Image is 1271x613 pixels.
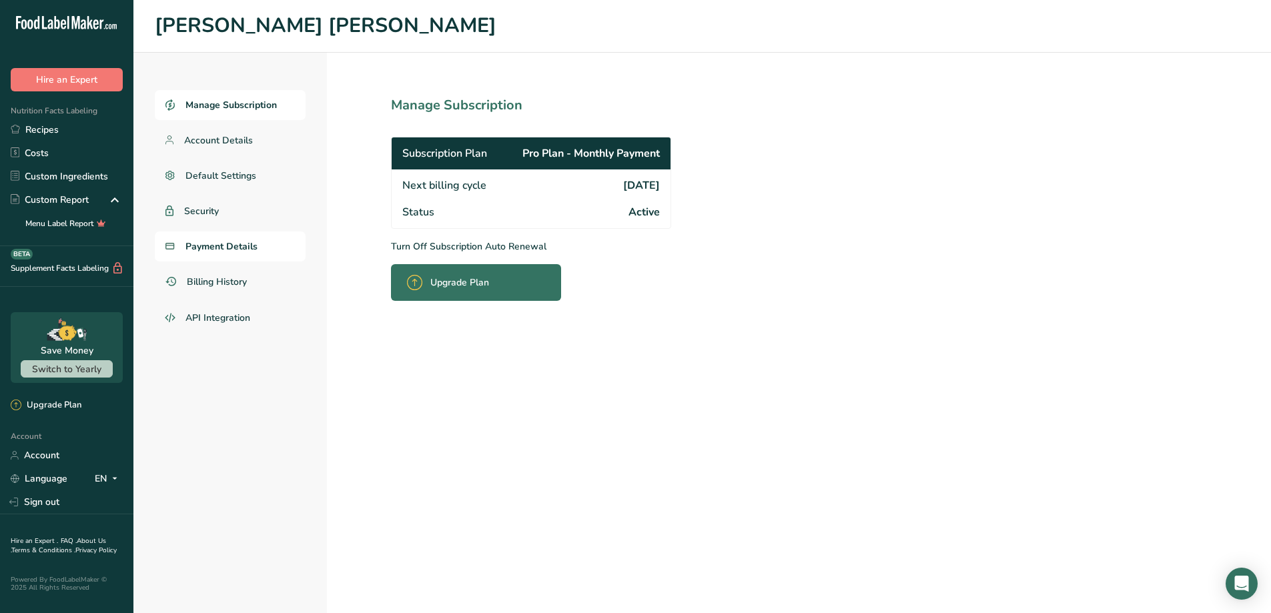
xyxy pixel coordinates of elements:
[391,95,730,115] h1: Manage Subscription
[61,536,77,546] a: FAQ .
[155,90,306,120] a: Manage Subscription
[95,471,123,487] div: EN
[155,161,306,191] a: Default Settings
[185,311,250,325] span: API Integration
[430,275,489,289] span: Upgrade Plan
[75,546,117,555] a: Privacy Policy
[522,145,660,161] span: Pro Plan - Monthly Payment
[623,177,660,193] span: [DATE]
[155,267,306,297] a: Billing History
[185,239,258,253] span: Payment Details
[155,11,1250,41] h1: [PERSON_NAME] [PERSON_NAME]
[11,536,58,546] a: Hire an Expert .
[391,239,730,253] p: Turn Off Subscription Auto Renewal
[155,231,306,261] a: Payment Details
[155,125,306,155] a: Account Details
[185,169,256,183] span: Default Settings
[11,249,33,259] div: BETA
[11,68,123,91] button: Hire an Expert
[184,133,253,147] span: Account Details
[184,204,219,218] span: Security
[402,145,487,161] span: Subscription Plan
[11,546,75,555] a: Terms & Conditions .
[11,576,123,592] div: Powered By FoodLabelMaker © 2025 All Rights Reserved
[21,360,113,378] button: Switch to Yearly
[187,275,247,289] span: Billing History
[32,363,101,376] span: Switch to Yearly
[11,399,81,412] div: Upgrade Plan
[185,98,277,112] span: Manage Subscription
[155,302,306,334] a: API Integration
[41,344,93,358] div: Save Money
[402,204,434,220] span: Status
[11,467,67,490] a: Language
[11,193,89,207] div: Custom Report
[155,196,306,226] a: Security
[11,536,106,555] a: About Us .
[628,204,660,220] span: Active
[1226,568,1258,600] div: Open Intercom Messenger
[402,177,486,193] span: Next billing cycle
